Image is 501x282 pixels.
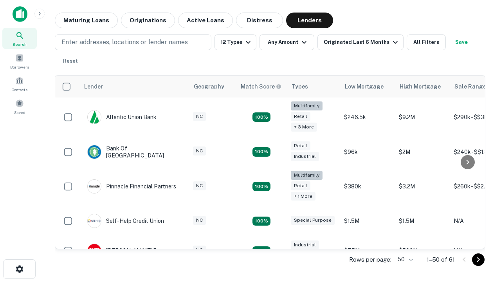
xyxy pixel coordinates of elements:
[55,13,118,28] button: Maturing Loans
[340,137,395,167] td: $96k
[340,167,395,206] td: $380k
[88,244,101,257] img: picture
[462,219,501,257] iframe: Chat Widget
[395,98,450,137] td: $9.2M
[395,137,450,167] td: $2M
[260,34,314,50] button: Any Amount
[287,76,340,98] th: Types
[291,141,310,150] div: Retail
[395,76,450,98] th: High Mortgage
[193,216,206,225] div: NC
[252,147,270,157] div: Matching Properties: 15, hasApolloMatch: undefined
[291,181,310,190] div: Retail
[454,82,486,91] div: Sale Range
[58,53,83,69] button: Reset
[291,192,315,201] div: + 1 more
[340,98,395,137] td: $246.5k
[292,82,308,91] div: Types
[252,182,270,191] div: Matching Properties: 18, hasApolloMatch: undefined
[400,82,441,91] div: High Mortgage
[55,34,211,50] button: Enter addresses, locations or lender names
[340,76,395,98] th: Low Mortgage
[349,255,391,264] p: Rows per page:
[395,206,450,236] td: $1.5M
[84,82,103,91] div: Lender
[340,236,395,266] td: $7.5M
[407,34,446,50] button: All Filters
[87,179,176,193] div: Pinnacle Financial Partners
[236,76,287,98] th: Capitalize uses an advanced AI algorithm to match your search with the best lender. The match sco...
[12,87,27,93] span: Contacts
[291,152,319,161] div: Industrial
[79,76,189,98] th: Lender
[345,82,384,91] div: Low Mortgage
[252,112,270,122] div: Matching Properties: 10, hasApolloMatch: undefined
[291,123,317,132] div: + 3 more
[193,112,206,121] div: NC
[13,6,27,22] img: capitalize-icon.png
[214,34,256,50] button: 12 Types
[291,171,323,180] div: Multifamily
[252,217,270,226] div: Matching Properties: 11, hasApolloMatch: undefined
[87,214,164,228] div: Self-help Credit Union
[193,181,206,190] div: NC
[88,110,101,124] img: picture
[252,246,270,256] div: Matching Properties: 14, hasApolloMatch: undefined
[2,28,37,49] a: Search
[194,82,224,91] div: Geography
[317,34,404,50] button: Originated Last 6 Months
[340,206,395,236] td: $1.5M
[13,41,27,47] span: Search
[87,110,157,124] div: Atlantic Union Bank
[291,240,319,249] div: Industrial
[395,254,414,265] div: 50
[2,73,37,94] a: Contacts
[236,13,283,28] button: Distress
[286,13,333,28] button: Lenders
[472,253,485,266] button: Go to next page
[87,244,168,258] div: [PERSON_NAME] Fargo
[2,51,37,72] a: Borrowers
[87,145,181,159] div: Bank Of [GEOGRAPHIC_DATA]
[88,180,101,193] img: picture
[395,236,450,266] td: $500M
[427,255,455,264] p: 1–50 of 61
[88,214,101,228] img: picture
[14,109,25,116] span: Saved
[291,216,335,225] div: Special Purpose
[324,38,400,47] div: Originated Last 6 Months
[193,146,206,155] div: NC
[178,13,233,28] button: Active Loans
[121,13,175,28] button: Originations
[10,64,29,70] span: Borrowers
[193,246,206,255] div: NC
[291,101,323,110] div: Multifamily
[241,82,280,91] h6: Match Score
[88,145,101,159] img: picture
[2,96,37,117] a: Saved
[241,82,281,91] div: Capitalize uses an advanced AI algorithm to match your search with the best lender. The match sco...
[291,112,310,121] div: Retail
[61,38,188,47] p: Enter addresses, locations or lender names
[189,76,236,98] th: Geography
[449,34,474,50] button: Save your search to get updates of matches that match your search criteria.
[395,167,450,206] td: $3.2M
